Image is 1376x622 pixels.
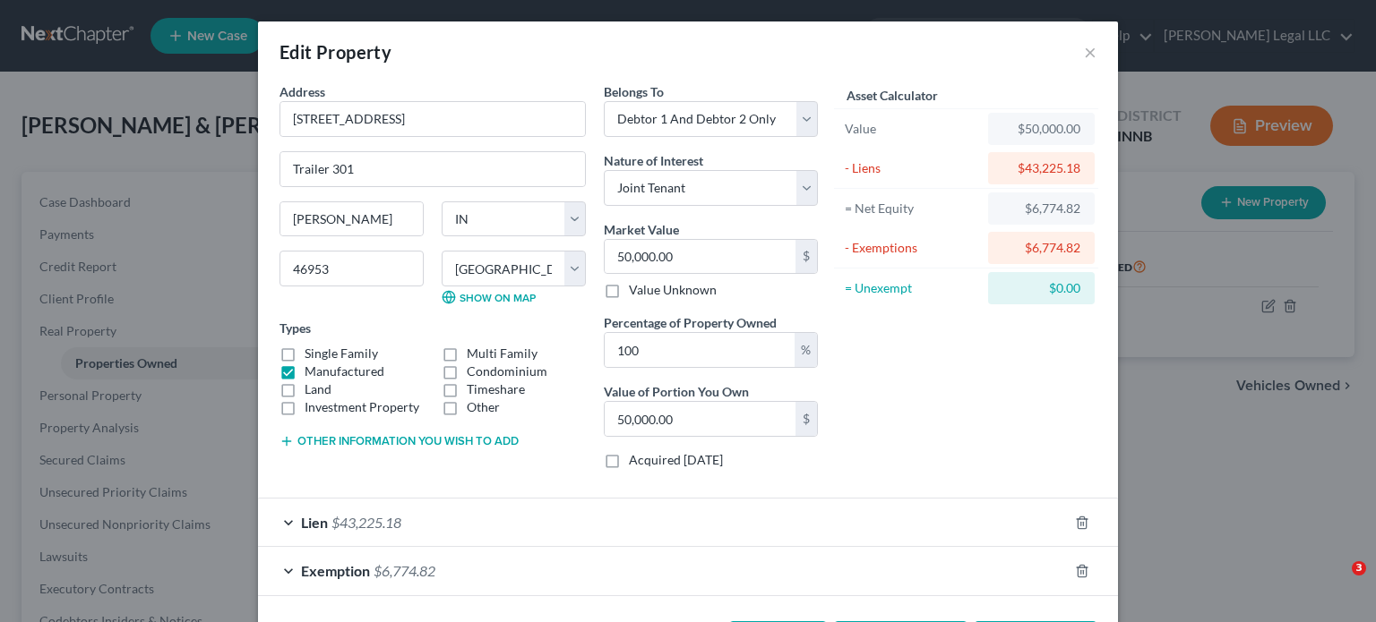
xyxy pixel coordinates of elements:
[467,362,547,380] label: Condominium
[795,240,817,274] div: $
[795,402,817,436] div: $
[1315,561,1358,604] iframe: Intercom live chat
[305,380,331,398] label: Land
[604,84,664,99] span: Belongs To
[605,240,795,274] input: 0.00
[279,84,325,99] span: Address
[604,382,749,401] label: Value of Portion You Own
[845,279,980,297] div: = Unexempt
[1002,239,1080,257] div: $6,774.82
[845,239,980,257] div: - Exemptions
[604,151,703,170] label: Nature of Interest
[280,202,423,236] input: Enter city...
[301,514,328,531] span: Lien
[605,333,795,367] input: 0.00
[845,200,980,217] div: = Net Equity
[279,434,519,448] button: Other information you wish to add
[331,514,401,531] span: $43,225.18
[305,362,384,380] label: Manufactured
[442,290,536,304] a: Show on Map
[604,220,679,239] label: Market Value
[845,159,980,177] div: - Liens
[1352,561,1366,575] span: 3
[629,451,723,469] label: Acquired [DATE]
[305,345,378,362] label: Single Family
[1002,200,1080,217] div: $6,774.82
[280,102,585,136] input: Enter address...
[301,562,370,579] span: Exemption
[845,120,980,138] div: Value
[795,333,817,367] div: %
[374,562,435,579] span: $6,774.82
[280,152,585,186] input: Apt, Suite, etc...
[1002,120,1080,138] div: $50,000.00
[467,398,500,416] label: Other
[847,86,938,105] label: Asset Calculator
[605,402,795,436] input: 0.00
[279,251,424,286] input: Enter zip...
[279,39,391,64] div: Edit Property
[1002,279,1080,297] div: $0.00
[467,380,525,398] label: Timeshare
[279,319,311,337] label: Types
[629,281,717,299] label: Value Unknown
[467,345,537,362] label: Multi Family
[1002,159,1080,177] div: $43,225.18
[1084,41,1096,63] button: ×
[305,398,419,416] label: Investment Property
[604,313,777,332] label: Percentage of Property Owned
